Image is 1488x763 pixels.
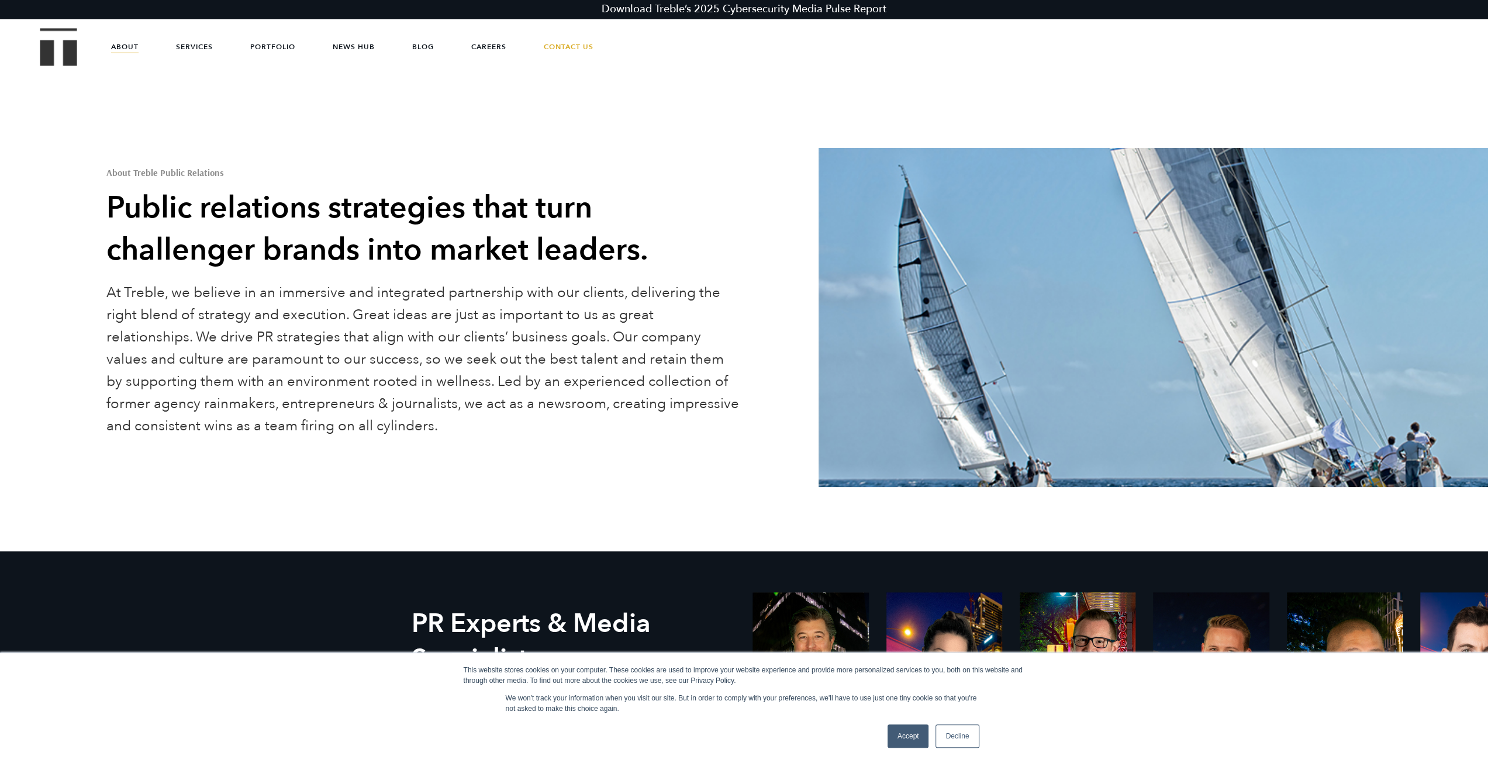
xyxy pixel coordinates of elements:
a: About [111,29,139,64]
a: Contact Us [544,29,593,64]
h2: Public relations strategies that turn challenger brands into market leaders. [106,187,740,271]
img: Treble logo [40,28,77,65]
a: Careers [471,29,506,64]
h2: PR Experts & Media Specialists [412,606,735,676]
h1: About Treble Public Relations [106,168,740,177]
a: Blog [412,29,434,64]
a: Services [176,29,213,64]
p: At Treble, we believe in an immersive and integrated partnership with our clients, delivering the... [106,282,740,437]
div: This website stores cookies on your computer. These cookies are used to improve your website expe... [464,665,1025,686]
a: Treble Homepage [41,29,76,65]
p: We won't track your information when you visit our site. But in order to comply with your prefere... [506,693,983,714]
a: Decline [935,724,979,748]
a: Portfolio [250,29,295,64]
a: Accept [888,724,929,748]
a: News Hub [333,29,375,64]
